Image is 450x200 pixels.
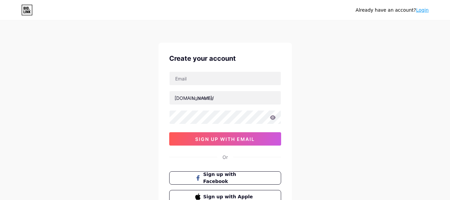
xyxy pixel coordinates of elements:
[416,7,429,13] a: Login
[170,91,281,105] input: username
[195,136,255,142] span: sign up with email
[356,7,429,14] div: Already have an account?
[203,171,255,185] span: Sign up with Facebook
[170,72,281,85] input: Email
[169,132,281,146] button: sign up with email
[169,53,281,63] div: Create your account
[175,94,214,102] div: [DOMAIN_NAME]/
[169,171,281,185] button: Sign up with Facebook
[223,154,228,161] div: Or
